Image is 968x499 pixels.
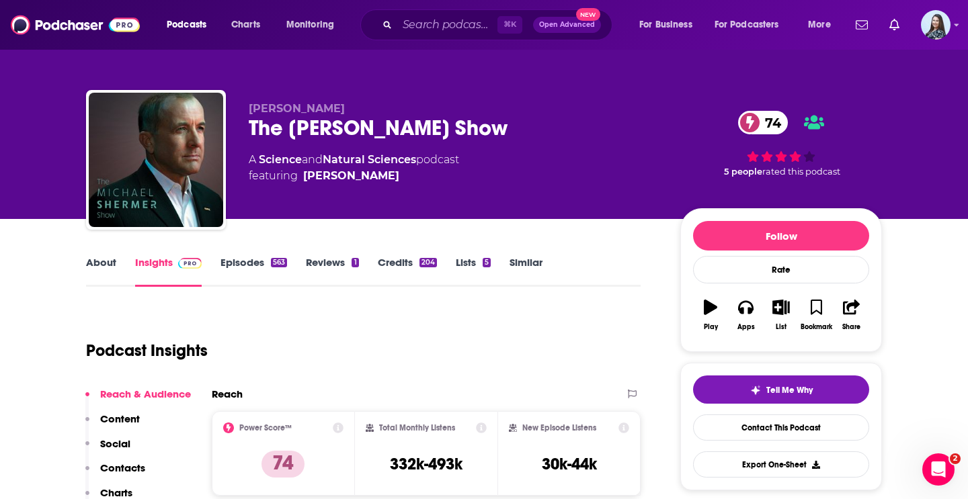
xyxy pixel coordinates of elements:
span: Monitoring [286,15,334,34]
button: Follow [693,221,869,251]
p: Content [100,412,140,425]
p: Social [100,437,130,450]
p: 74 [261,451,305,478]
div: Search podcasts, credits, & more... [373,9,625,40]
h2: New Episode Listens [522,423,596,433]
div: Play [704,323,718,331]
p: Charts [100,486,132,499]
span: Logged in as brookefortierpr [921,10,951,40]
a: Credits204 [378,256,437,287]
div: 74 5 peoplerated this podcast [680,102,882,185]
img: Podchaser Pro [178,258,202,269]
div: List [776,323,787,331]
h2: Reach [212,388,243,400]
button: Open AdvancedNew [533,17,601,33]
span: Tell Me Why [766,385,813,396]
div: Bookmark [801,323,832,331]
span: ⌘ K [497,16,522,34]
div: Share [842,323,860,331]
h3: 30k-44k [542,454,597,474]
span: Charts [231,15,260,34]
span: More [808,15,831,34]
button: Contacts [85,461,145,486]
a: Reviews1 [306,256,358,287]
a: Show notifications dropdown [850,13,873,36]
div: 1 [352,258,358,267]
span: Podcasts [167,15,206,34]
h2: Power Score™ [239,423,292,433]
h1: Podcast Insights [86,341,208,361]
div: 204 [419,258,437,267]
a: Charts [223,14,268,36]
span: For Business [639,15,692,34]
div: Rate [693,256,869,283]
button: Content [85,412,140,437]
div: A podcast [249,152,459,184]
button: Play [693,291,728,339]
div: Apps [737,323,755,331]
span: New [576,8,600,21]
button: Show profile menu [921,10,951,40]
button: Social [85,437,130,462]
div: 563 [271,258,287,267]
a: Lists5 [456,256,491,287]
p: Contacts [100,461,145,474]
a: Episodes563 [220,256,287,287]
span: [PERSON_NAME] [249,102,345,115]
span: and [302,153,323,166]
a: 74 [738,111,788,134]
img: User Profile [921,10,951,40]
a: Contact This Podcast [693,414,869,441]
button: open menu [706,14,799,36]
a: Show notifications dropdown [884,13,905,36]
span: 74 [752,111,788,134]
p: Reach & Audience [100,388,191,400]
iframe: Intercom live chat [922,453,955,486]
a: InsightsPodchaser Pro [135,256,202,287]
a: Similar [510,256,542,287]
img: tell me why sparkle [750,385,761,396]
span: 5 people [724,167,762,177]
button: open menu [799,14,848,36]
span: For Podcasters [715,15,779,34]
button: Bookmark [799,291,834,339]
h2: Total Monthly Listens [379,423,455,433]
button: open menu [277,14,352,36]
span: Open Advanced [539,21,595,28]
h3: 332k-493k [390,454,462,474]
a: Natural Sciences [323,153,416,166]
img: The Michael Shermer Show [89,93,223,227]
button: tell me why sparkleTell Me Why [693,375,869,404]
button: Export One-Sheet [693,451,869,478]
button: Reach & Audience [85,388,191,412]
a: About [86,256,116,287]
input: Search podcasts, credits, & more... [397,14,497,36]
button: open menu [157,14,224,36]
button: List [764,291,799,339]
a: Science [259,153,302,166]
button: Apps [728,291,763,339]
img: Podchaser - Follow, Share and Rate Podcasts [11,12,140,38]
button: Share [834,291,869,339]
button: open menu [630,14,709,36]
div: 5 [483,258,491,267]
span: featuring [249,168,459,184]
span: 2 [950,453,961,464]
a: Michael Shermer [303,168,399,184]
span: rated this podcast [762,167,840,177]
